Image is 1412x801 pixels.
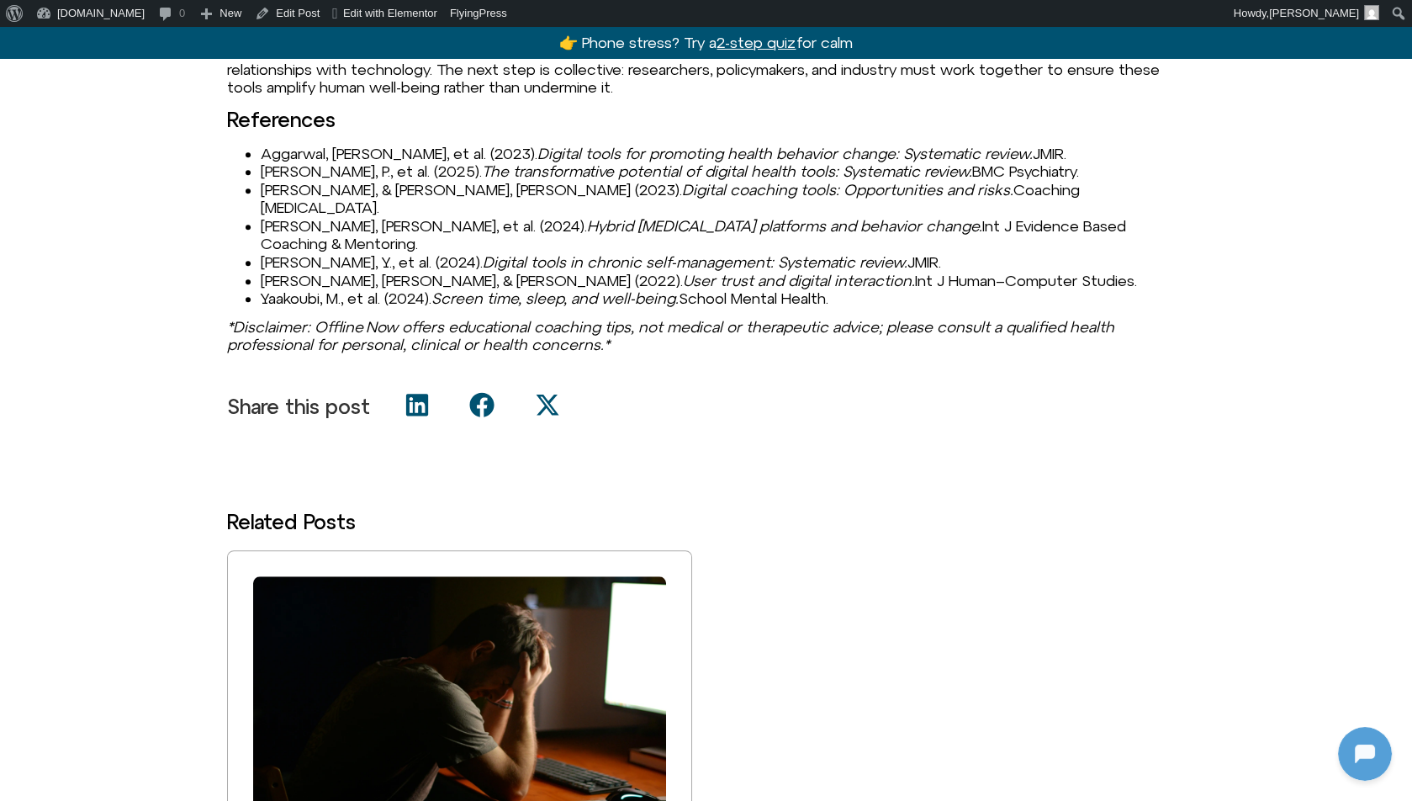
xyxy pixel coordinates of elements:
a: reclaim focus [752,42,844,60]
span: Yaakoubi, M., et al. (2024). [261,289,431,307]
span: Edit with Elementor [343,7,437,19]
em: *Disclaimer: Offline Now offers educational coaching tips, not medical or therapeutic advice; ple... [227,318,1114,354]
em: Digital coaching tools: Opportunities and risks. [682,181,1013,199]
span: JMIR. [1033,145,1066,162]
span: BMC Psychiatry. [972,162,1079,180]
a: 👉 Phone stress? Try a2-step quizfor calm [559,34,852,51]
div: Share on x-twitter [516,386,581,423]
span: [PERSON_NAME] [1269,7,1359,19]
div: Share on facebook [452,386,516,423]
div: Share on linkedin [387,386,452,423]
em: Digital tools in chronic self-management: Systematic review. [483,253,907,271]
span: Aggarwal, [PERSON_NAME], et al. (2023). [261,145,537,162]
span: [PERSON_NAME], Y., et al. (2024). [261,253,483,271]
p: Share this post [227,395,370,417]
span: [PERSON_NAME], & [PERSON_NAME], [PERSON_NAME] (2023). [261,181,682,199]
em: The transformative potential of digital health tools: Systematic review. [482,162,972,180]
em: User trust and digital interaction. [683,272,915,289]
h3: References [227,109,1186,130]
span: [PERSON_NAME], [PERSON_NAME], et al. (2024). [261,217,587,235]
span: School Mental Health. [679,289,828,307]
span: Int J Human–Computer Studies. [915,272,1137,289]
span: Int J Evidence Based Coaching & Mentoring. [261,217,1126,253]
span: Coaching [MEDICAL_DATA]. [261,181,1080,217]
span: [PERSON_NAME], P., et al. (2025). [261,162,482,180]
h3: Related Posts [227,511,1186,533]
em: Digital tools for promoting health behavior change: Systematic review. [537,145,1033,162]
span: [PERSON_NAME], [PERSON_NAME], & [PERSON_NAME] (2022). [261,272,683,289]
em: Hybrid [MEDICAL_DATA] platforms and behavior change. [587,217,982,235]
em: Screen time, sleep, and well-being. [431,289,679,307]
span: JMIR. [907,253,941,271]
iframe: Botpress [1338,727,1392,781]
p: Digital wellness tools alone won’t solve the challenges of digital overwhelm, but they’re an impo... [227,24,1186,96]
u: 2-step quiz [717,34,796,51]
